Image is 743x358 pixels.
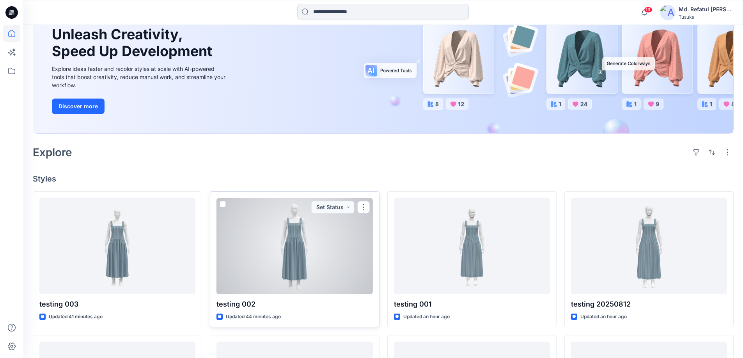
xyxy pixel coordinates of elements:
[679,5,733,14] div: Md. Refatul [PERSON_NAME]
[394,198,550,294] a: testing 001
[394,299,550,310] p: testing 001
[644,7,653,13] span: 13
[49,313,103,321] p: Updated 41 minutes ago
[39,198,195,294] a: testing 003
[52,65,227,89] div: Explore ideas faster and recolor styles at scale with AI-powered tools that boost creativity, red...
[52,26,216,60] h1: Unleash Creativity, Speed Up Development
[571,198,727,294] a: testing 20250812
[226,313,281,321] p: Updated 44 minutes ago
[33,146,72,159] h2: Explore
[52,99,105,114] button: Discover more
[679,14,733,20] div: Tusuka
[571,299,727,310] p: testing 20250812
[52,99,227,114] a: Discover more
[39,299,195,310] p: testing 003
[660,5,676,20] img: avatar
[216,299,372,310] p: testing 002
[403,313,450,321] p: Updated an hour ago
[216,198,372,294] a: testing 002
[33,174,734,183] h4: Styles
[580,313,627,321] p: Updated an hour ago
